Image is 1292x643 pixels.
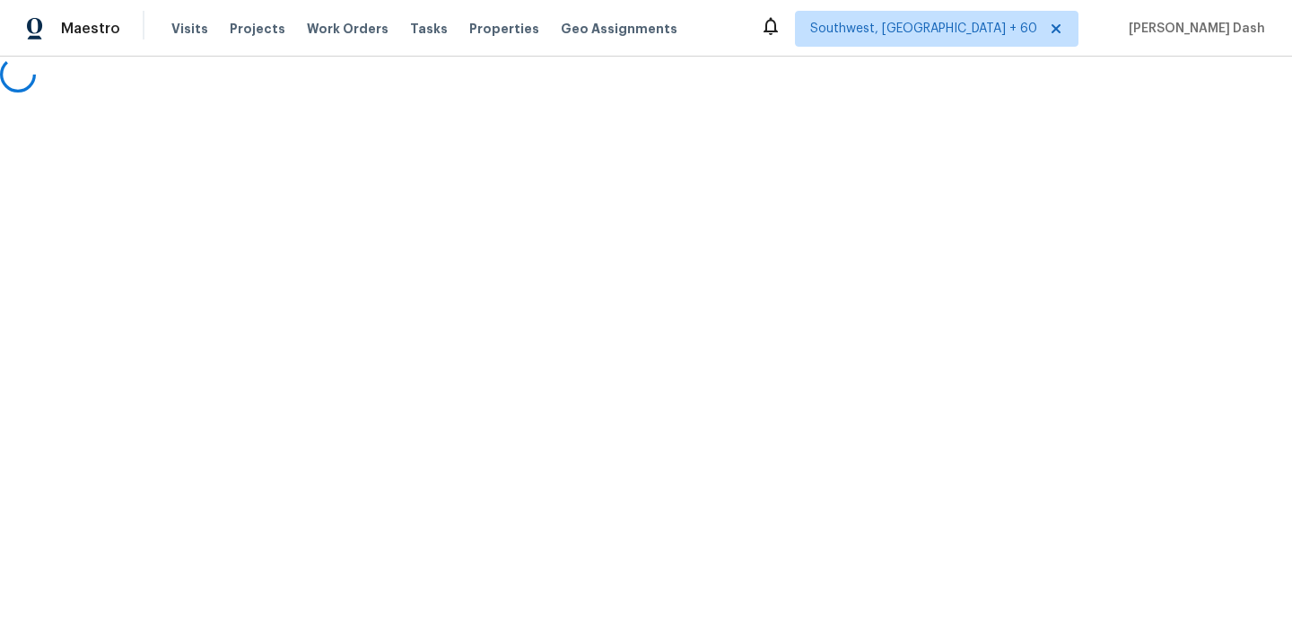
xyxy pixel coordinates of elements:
[61,20,120,38] span: Maestro
[561,20,677,38] span: Geo Assignments
[307,20,388,38] span: Work Orders
[469,20,539,38] span: Properties
[171,20,208,38] span: Visits
[410,22,448,35] span: Tasks
[1122,20,1265,38] span: [PERSON_NAME] Dash
[810,20,1037,38] span: Southwest, [GEOGRAPHIC_DATA] + 60
[230,20,285,38] span: Projects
